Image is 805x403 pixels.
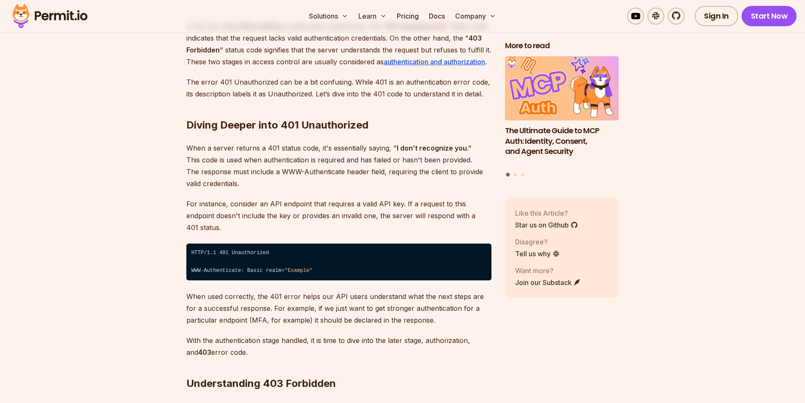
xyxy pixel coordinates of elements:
[505,56,619,167] li: 1 of 3
[186,76,491,100] p: The error 401 Unauthorized can be a bit confusing. While 401 is an authentication error code, its...
[186,291,491,326] p: When used correctly, the 401 error helps our API users understand what the next steps are for a s...
[505,56,619,121] img: The Ultimate Guide to MCP Auth: Identity, Consent, and Agent Security
[186,244,491,281] code: HTTP/1.1 401 Unauthorized ⁠ WWW-Authenticate: Basic realm=
[505,56,619,167] a: The Ultimate Guide to MCP Auth: Identity, Consent, and Agent SecurityThe Ultimate Guide to MCP Au...
[393,8,422,25] a: Pricing
[186,343,491,390] h2: Understanding 403 Forbidden
[515,236,560,247] p: Disagree?
[186,20,491,68] p: In the 4xx class, and are particularly noteworthy. The " " status code indicates that the request...
[742,6,797,26] a: Start Now
[284,268,312,274] span: "Example"
[355,8,390,25] button: Learn
[505,125,619,156] h3: The Ultimate Guide to MCP Auth: Identity, Consent, and Agent Security
[514,173,517,176] button: Go to slide 2
[186,85,491,132] h2: Diving Deeper into 401 Unauthorized
[521,173,524,176] button: Go to slide 3
[505,41,619,51] h2: More to read
[306,8,352,25] button: Solutions
[186,142,491,189] p: When a server returns a 401 status code, it's essentially saying, " ." This code is used when aut...
[515,248,560,258] a: Tell us why
[506,173,510,176] button: Go to slide 1
[198,348,211,356] strong: 403
[515,265,581,275] p: Want more?
[186,34,482,54] strong: 403 Forbidden
[397,144,467,152] strong: I don’t recognize you
[384,58,485,66] a: authentication and authorization
[505,56,619,178] div: Posts
[186,198,491,233] p: For instance, consider an API endpoint that requires a valid API key. If a request to this endpoi...
[515,219,578,230] a: Star us on Github
[695,6,738,26] a: Sign In
[515,277,581,287] a: Join our Substack
[8,2,91,30] img: Permit logo
[452,8,499,25] button: Company
[186,334,491,358] p: With the authentication stage handled, it is time to dive into the later stage, authorization, an...
[515,208,578,218] p: Like this Article?
[426,8,448,25] a: Docs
